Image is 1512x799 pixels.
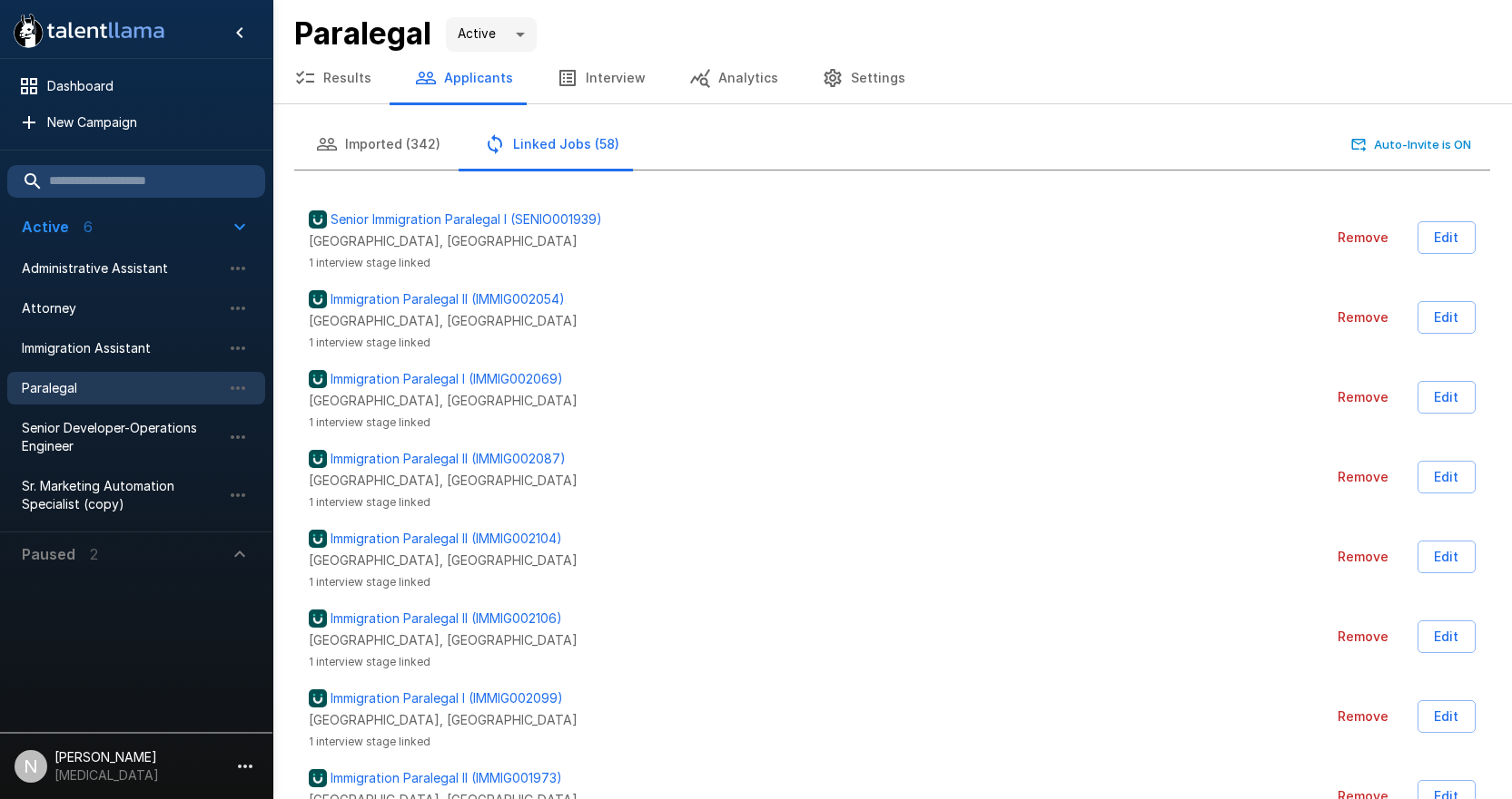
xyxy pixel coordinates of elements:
[1330,301,1396,335] button: Remove
[331,450,566,468] p: Immigration Paralegal II (IMMIG002087)
[1330,620,1396,654] button: Remove
[309,370,1082,388] a: Immigration Paralegal I (IMMIG002069)
[446,17,537,52] div: Active
[309,232,1082,250] p: [GEOGRAPHIC_DATA], [GEOGRAPHIC_DATA]
[309,573,1082,591] span: 1 interview stage linked
[309,530,1082,548] a: Immigration Paralegal II (IMMIG002104)
[309,653,1082,671] span: 1 interview stage linked
[309,711,1082,729] p: [GEOGRAPHIC_DATA], [GEOGRAPHIC_DATA]
[331,210,602,229] p: Senior Immigration Paralegal I (SENIO001939)
[1418,461,1476,494] button: Edit
[1330,221,1396,255] button: Remove
[309,290,1082,308] a: Immigration Paralegal II (IMMIG002054)
[667,53,800,103] button: Analytics
[272,53,393,103] button: Results
[331,530,562,548] p: Immigration Paralegal II (IMMIG002104)
[1330,700,1396,734] button: Remove
[309,472,1082,490] p: [GEOGRAPHIC_DATA], [GEOGRAPHIC_DATA]
[309,450,1082,468] a: Immigration Paralegal II (IMMIG002087)
[800,53,927,103] button: Settings
[309,254,1082,272] span: 1 interview stage linked
[535,53,667,103] button: Interview
[1418,620,1476,654] button: Edit
[331,769,562,787] p: Immigration Paralegal II (IMMIG001973)
[309,689,327,707] img: ukg_logo.jpeg
[309,769,1082,787] a: Immigration Paralegal II (IMMIG001973)
[1418,700,1476,734] button: Edit
[309,392,1082,410] p: [GEOGRAPHIC_DATA], [GEOGRAPHIC_DATA]
[309,210,1082,229] a: Senior Immigration Paralegal I (SENIO001939)
[331,609,562,628] p: Immigration Paralegal II (IMMIG002106)
[309,370,327,388] img: ukg_logo.jpeg
[309,631,1082,649] p: [GEOGRAPHIC_DATA], [GEOGRAPHIC_DATA]
[294,15,431,52] b: Paralegal
[331,290,565,308] p: Immigration Paralegal II (IMMIG002054)
[331,689,563,707] p: Immigration Paralegal I (IMMIG002099)
[309,769,327,787] img: ukg_logo.jpeg
[309,530,327,548] img: ukg_logo.jpeg
[309,609,327,628] img: ukg_logo.jpeg
[309,689,1082,707] a: Immigration Paralegal I (IMMIG002099)
[294,119,462,170] button: Imported (342)
[1348,131,1476,159] button: Auto-Invite is ON
[1418,541,1476,574] button: Edit
[309,334,1082,352] span: 1 interview stage linked
[1418,301,1476,335] button: Edit
[462,119,641,170] button: Linked Jobs (58)
[393,53,535,103] button: Applicants
[309,609,1082,628] a: Immigration Paralegal II (IMMIG002106)
[309,312,1082,330] p: [GEOGRAPHIC_DATA], [GEOGRAPHIC_DATA]
[331,370,563,388] p: Immigration Paralegal I (IMMIG002069)
[309,290,327,308] img: ukg_logo.jpeg
[309,551,1082,570] p: [GEOGRAPHIC_DATA], [GEOGRAPHIC_DATA]
[309,733,1082,751] span: 1 interview stage linked
[309,493,1082,512] span: 1 interview stage linked
[1418,381,1476,414] button: Edit
[309,210,327,229] img: ukg_logo.jpeg
[1330,381,1396,414] button: Remove
[1418,221,1476,255] button: Edit
[1330,541,1396,574] button: Remove
[1330,461,1396,494] button: Remove
[309,414,1082,432] span: 1 interview stage linked
[309,450,327,468] img: ukg_logo.jpeg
